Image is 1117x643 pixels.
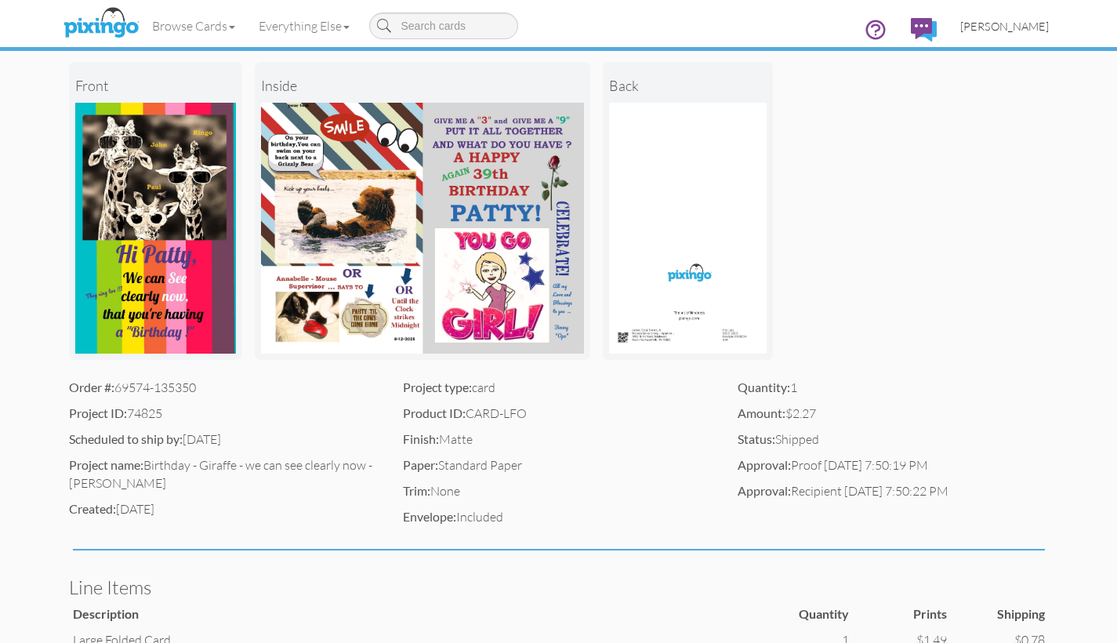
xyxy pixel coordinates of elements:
[948,6,1061,46] a: [PERSON_NAME]
[69,430,380,449] div: [DATE]
[609,103,767,354] img: Landscape Image
[69,379,380,397] div: 69574-135350
[69,500,380,518] div: [DATE]
[69,457,143,472] strong: Project name:
[403,431,439,446] strong: Finish:
[609,68,767,103] div: back
[403,456,714,474] div: Standard Paper
[738,430,1049,449] div: Shipped
[261,68,583,103] div: inside
[403,482,714,500] div: None
[403,483,430,498] strong: Trim:
[1116,642,1117,643] iframe: Chat
[75,68,237,103] div: front
[247,6,361,45] a: Everything Else
[403,457,438,472] strong: Paper:
[403,380,472,394] strong: Project type:
[60,4,143,43] img: pixingo logo
[140,6,247,45] a: Browse Cards
[911,18,937,42] img: comments.svg
[403,405,466,420] strong: Product ID:
[955,605,1045,623] div: Shipping
[738,380,790,394] strong: Quantity:
[69,574,1049,601] div: Line Items
[69,380,114,394] strong: Order #:
[960,20,1049,33] span: [PERSON_NAME]
[369,13,518,39] input: Search cards
[69,456,380,492] div: Birthday - Giraffe - we can see clearly now - [PERSON_NAME]
[403,509,456,524] strong: Envelope:
[738,405,785,420] strong: Amount:
[403,508,714,526] div: Included
[738,379,1049,397] div: 1
[403,430,714,449] div: Matte
[69,431,183,446] strong: Scheduled to ship by:
[69,405,380,423] div: 74825
[738,457,791,472] strong: Approval:
[755,601,853,627] th: Quantity
[738,482,1049,500] div: Recipient [DATE] 7:50:22 PM
[403,405,714,423] div: CARD-LFO
[738,483,791,498] strong: Approval:
[738,456,1049,474] div: Proof [DATE] 7:50:19 PM
[69,601,755,627] th: Description
[69,405,127,420] strong: Project ID:
[738,405,1049,423] div: $2.27
[69,501,116,516] strong: Created:
[403,379,714,397] div: card
[857,605,947,623] div: Prints
[738,431,775,446] strong: Status:
[75,103,237,354] img: Landscape Image
[261,103,583,354] img: Landscape Image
